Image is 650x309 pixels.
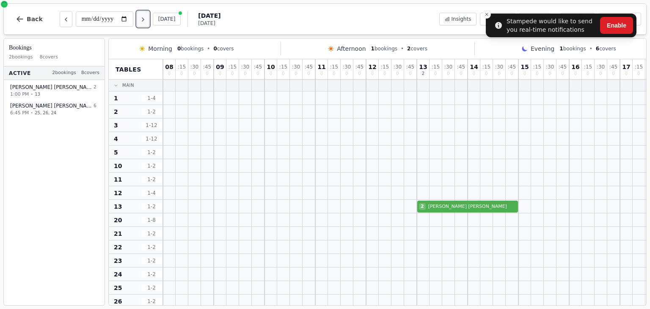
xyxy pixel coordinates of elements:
span: 0 [333,72,335,76]
button: [PERSON_NAME] [PERSON_NAME]66:45 PM•25, 26, 24 [6,99,103,119]
span: : 15 [584,64,592,69]
span: • [207,45,210,52]
span: 0 [307,72,310,76]
span: 14 [470,64,478,70]
span: 1 - 2 [141,108,162,115]
span: 3 [114,121,118,130]
span: : 30 [444,64,452,69]
span: [DATE] [198,20,220,27]
span: : 45 [254,64,262,69]
span: covers [596,45,616,52]
span: 1 - 2 [141,149,162,156]
span: 0 [244,72,246,76]
button: Enable [600,17,633,34]
span: 1 - 2 [141,244,162,251]
span: 4 [114,135,118,143]
span: bookings [559,45,586,52]
span: 1 - 12 [141,122,162,129]
span: : 45 [406,64,414,69]
button: Next day [137,11,149,27]
span: 20 [114,216,122,224]
span: 8 covers [40,54,58,61]
span: [PERSON_NAME] [PERSON_NAME] [10,84,92,91]
span: 8 covers [81,69,99,77]
span: covers [213,45,234,52]
span: 12 [368,64,376,70]
span: Insights [452,16,471,22]
span: : 15 [533,64,541,69]
span: 2 [407,46,410,52]
span: 2 [422,72,424,76]
span: [PERSON_NAME] [PERSON_NAME] [427,203,516,210]
span: : 30 [495,64,503,69]
span: 1 - 2 [141,163,162,169]
span: Main [122,82,134,88]
span: covers [407,45,427,52]
span: : 45 [305,64,313,69]
span: 0 [270,72,272,76]
span: 0 [574,72,577,76]
span: bookings [177,45,204,52]
span: : 15 [330,64,338,69]
span: 0 [485,72,487,76]
span: 1 - 2 [141,284,162,291]
span: 13 [35,91,40,97]
span: [DATE] [198,11,220,20]
span: 2 [114,108,118,116]
span: Active [9,69,31,76]
span: 0 [256,72,259,76]
span: • [30,110,33,116]
span: 0 [473,72,475,76]
span: : 15 [381,64,389,69]
span: 13 [419,64,427,70]
button: [PERSON_NAME] [PERSON_NAME]21:00 PM•13 [6,81,103,101]
span: 6 [94,102,96,110]
span: 0 [523,72,526,76]
span: 1 [114,94,118,102]
span: 10 [114,162,122,170]
span: 09 [216,64,224,70]
span: : 45 [609,64,617,69]
span: 1 [559,46,563,52]
span: 0 [434,72,437,76]
span: 0 [510,72,513,76]
span: 11 [114,175,122,184]
span: • [30,91,33,97]
span: 0 [358,72,361,76]
span: 0 [548,72,551,76]
span: 24 [114,270,122,279]
span: 0 [396,72,399,76]
span: 16 [571,64,579,70]
span: 0 [345,72,348,76]
h3: Bookings [9,44,99,52]
span: 6:45 PM [10,109,29,116]
button: Back [9,9,50,29]
span: 2 bookings [9,54,33,61]
span: 1 - 2 [141,203,162,210]
span: : 30 [394,64,402,69]
span: 0 [637,72,640,76]
span: 1 - 2 [141,257,162,264]
span: 11 [317,64,325,70]
span: : 30 [343,64,351,69]
span: : 45 [457,64,465,69]
span: : 15 [279,64,287,69]
span: 0 [599,72,602,76]
span: • [401,45,404,52]
span: 0 [460,72,462,76]
span: [PERSON_NAME] [PERSON_NAME] [10,102,92,109]
span: Morning [148,44,172,53]
span: 0 [219,72,221,76]
span: : 45 [355,64,364,69]
div: Stampede would like to send you real-time notifications [507,17,597,34]
span: 23 [114,257,122,265]
span: 10 [267,64,275,70]
span: : 15 [229,64,237,69]
span: 0 [587,72,589,76]
span: 25, 26, 24 [35,110,56,116]
span: 1 - 12 [141,135,162,142]
span: • [589,45,592,52]
span: 22 [114,243,122,251]
span: : 30 [292,64,300,69]
span: : 15 [635,64,643,69]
